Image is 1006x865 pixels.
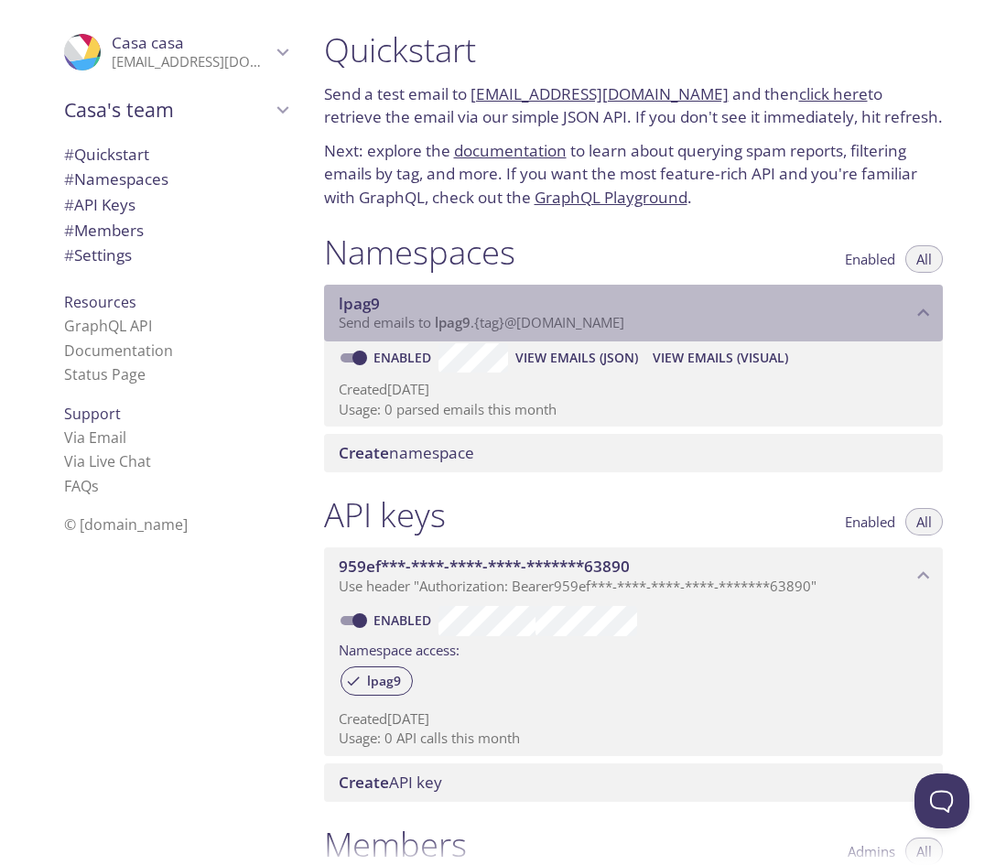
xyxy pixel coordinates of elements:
span: # [64,220,74,241]
a: Via Live Chat [64,451,151,471]
a: GraphQL Playground [535,187,687,208]
div: API Keys [49,192,302,218]
div: lpag9 [341,666,413,696]
span: s [92,476,99,496]
iframe: Help Scout Beacon - Open [914,773,969,828]
div: Create namespace [324,434,943,472]
div: lpag9 namespace [324,285,943,341]
span: # [64,194,74,215]
span: API key [339,772,442,793]
span: Members [64,220,144,241]
a: GraphQL API [64,316,152,336]
button: Enabled [834,508,906,535]
span: View Emails (Visual) [653,347,788,369]
span: Casa's team [64,97,271,123]
button: Enabled [834,245,906,273]
div: Create API Key [324,763,943,802]
div: Namespaces [49,167,302,192]
h1: Members [324,824,467,865]
div: Members [49,218,302,243]
a: FAQ [64,476,99,496]
a: Enabled [371,611,438,629]
span: lpag9 [356,673,412,689]
a: Documentation [64,341,173,361]
div: Team Settings [49,243,302,268]
span: Support [64,404,121,424]
a: [EMAIL_ADDRESS][DOMAIN_NAME] [471,83,729,104]
span: lpag9 [339,293,380,314]
span: Resources [64,292,136,312]
span: lpag9 [435,313,471,331]
span: Create [339,772,389,793]
span: Send emails to . {tag} @[DOMAIN_NAME] [339,313,624,331]
p: Created [DATE] [339,709,928,729]
p: Next: explore the to learn about querying spam reports, filtering emails by tag, and more. If you... [324,139,943,210]
span: API Keys [64,194,135,215]
p: Usage: 0 parsed emails this month [339,400,928,419]
span: Namespaces [64,168,168,189]
span: Quickstart [64,144,149,165]
button: All [905,245,943,273]
h1: Namespaces [324,232,515,273]
label: Namespace access: [339,636,460,663]
span: Create [339,442,389,463]
p: Usage: 0 API calls this month [339,729,928,748]
span: © [DOMAIN_NAME] [64,514,188,535]
div: Quickstart [49,142,302,168]
span: namespace [339,442,474,463]
button: All [905,508,943,535]
a: documentation [454,140,567,161]
span: Casa casa [112,32,184,53]
span: # [64,144,74,165]
div: Casa casa [49,22,302,82]
p: Send a test email to and then to retrieve the email via our simple JSON API. If you don't see it ... [324,82,943,129]
span: View Emails (JSON) [515,347,638,369]
a: Via Email [64,427,126,448]
div: Casa's team [49,86,302,134]
button: View Emails (Visual) [645,343,795,373]
span: # [64,168,74,189]
button: View Emails (JSON) [508,343,645,373]
a: click here [799,83,868,104]
span: Settings [64,244,132,265]
a: Enabled [371,349,438,366]
p: [EMAIL_ADDRESS][DOMAIN_NAME] [112,53,271,71]
p: Created [DATE] [339,380,928,399]
h1: Quickstart [324,29,943,70]
a: Status Page [64,364,146,384]
span: # [64,244,74,265]
h1: API keys [324,494,446,535]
